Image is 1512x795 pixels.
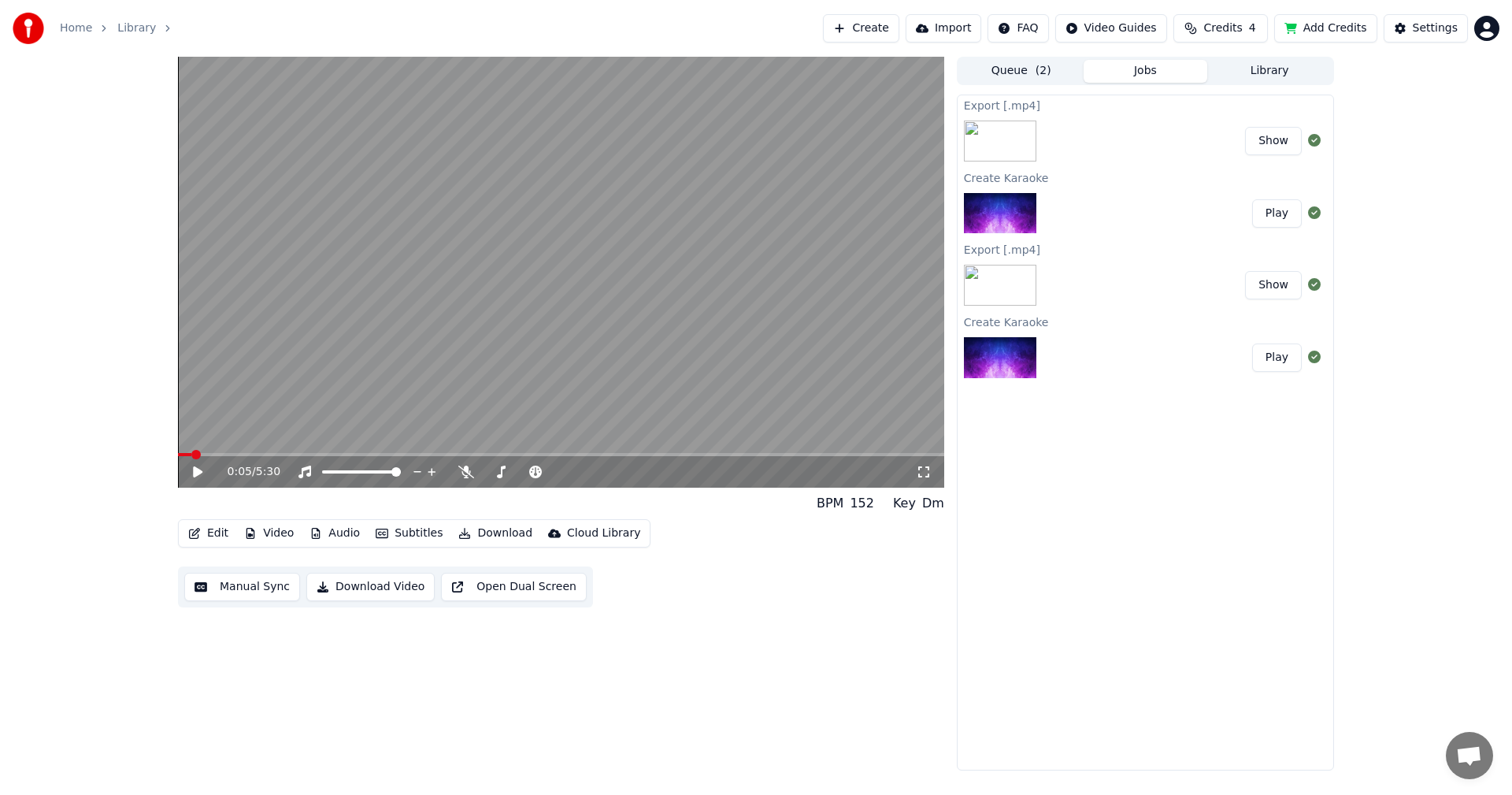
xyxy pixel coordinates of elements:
[906,14,981,43] button: Import
[452,522,539,544] button: Download
[1055,14,1167,43] button: Video Guides
[60,20,92,36] a: Home
[238,522,300,544] button: Video
[228,464,265,480] div: /
[958,95,1333,114] div: Export [.mp4]
[1203,20,1242,36] span: Credits
[13,13,44,44] img: youka
[988,14,1048,43] button: FAQ
[441,573,587,601] button: Open Dual Screen
[1036,63,1051,79] span: ( 2 )
[306,573,435,601] button: Download Video
[1245,271,1302,299] button: Show
[60,20,181,36] nav: breadcrumb
[958,168,1333,187] div: Create Karaoke
[850,494,874,513] div: 152
[1252,344,1302,372] button: Play
[1173,14,1268,43] button: Credits4
[1274,14,1377,43] button: Add Credits
[958,312,1333,331] div: Create Karaoke
[184,573,300,601] button: Manual Sync
[369,522,449,544] button: Subtitles
[1252,199,1302,228] button: Play
[1245,127,1302,155] button: Show
[117,20,156,36] a: Library
[303,522,366,544] button: Audio
[1249,20,1256,36] span: 4
[1084,60,1208,83] button: Jobs
[922,494,944,513] div: Dm
[256,464,280,480] span: 5:30
[182,522,235,544] button: Edit
[817,494,843,513] div: BPM
[959,60,1084,83] button: Queue
[1384,14,1468,43] button: Settings
[823,14,899,43] button: Create
[1207,60,1332,83] button: Library
[893,494,916,513] div: Key
[958,240,1333,258] div: Export [.mp4]
[228,464,252,480] span: 0:05
[1446,732,1493,779] div: Open chat
[567,526,640,541] div: Cloud Library
[1413,20,1458,36] div: Settings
